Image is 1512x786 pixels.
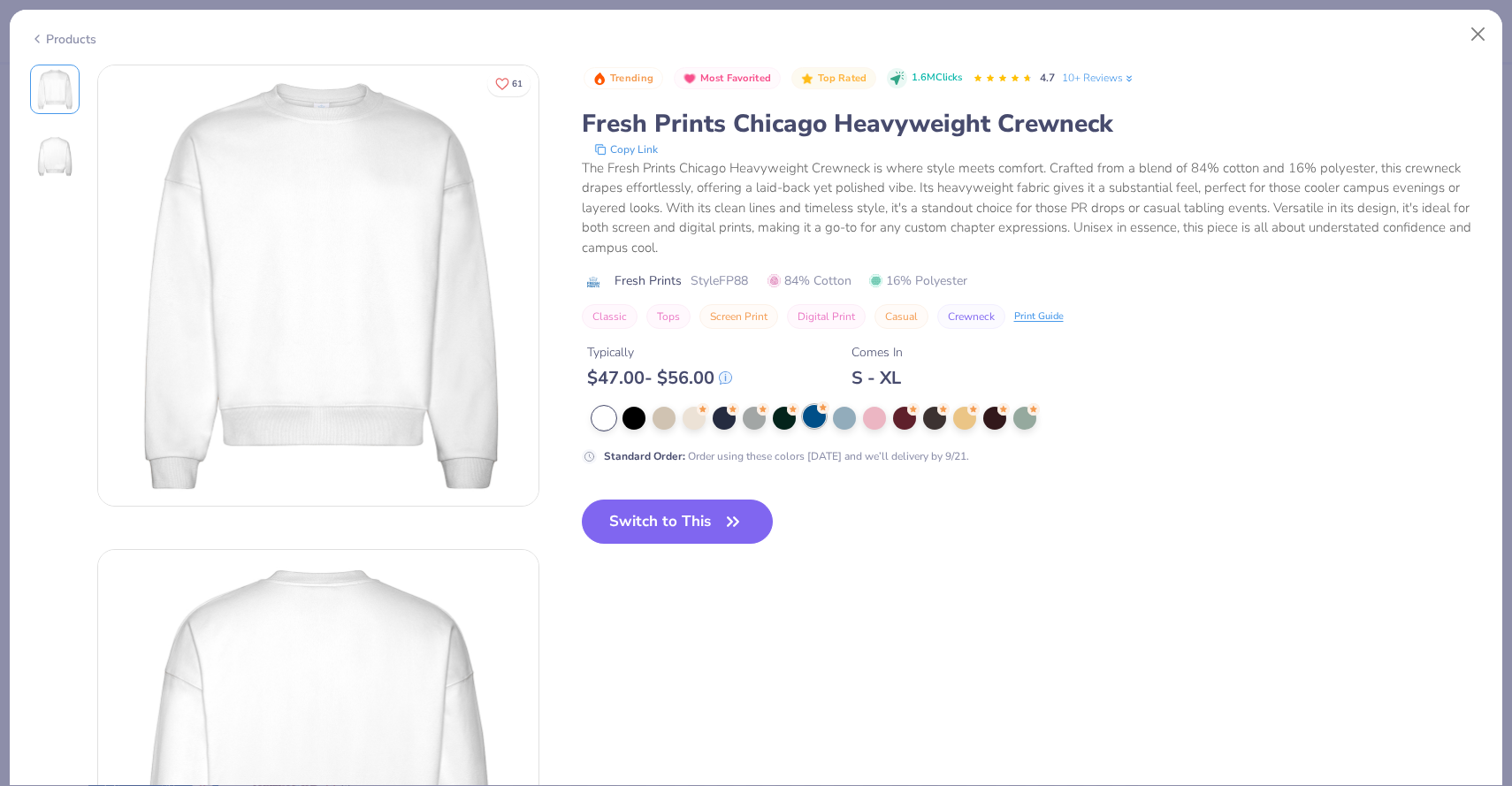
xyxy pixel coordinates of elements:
button: Close [1462,18,1495,51]
span: 16% Polyester [869,271,967,290]
span: Fresh Prints [615,271,682,290]
button: Switch to This [582,500,774,544]
img: Back [34,135,76,178]
span: 1.6M Clicks [912,71,962,86]
img: Top Rated sort [800,72,814,86]
div: Typically [587,343,732,362]
strong: Standard Order : [604,449,685,463]
div: S - XL [851,367,903,389]
div: Order using these colors [DATE] and we’ll delivery by 9/21. [604,448,969,464]
img: Front [34,68,76,111]
button: Crewneck [937,304,1005,329]
img: Trending sort [592,72,607,86]
img: brand logo [582,275,606,289]
span: Style FP88 [691,271,748,290]
span: 4.7 [1040,71,1055,85]
button: Badge Button [584,67,663,90]
div: Print Guide [1014,309,1064,324]
button: Digital Print [787,304,866,329]
span: Top Rated [818,73,867,83]
div: Comes In [851,343,903,362]
span: Trending [610,73,653,83]
div: 4.7 Stars [973,65,1033,93]
button: copy to clipboard [589,141,663,158]
span: 84% Cotton [767,271,851,290]
button: Tops [646,304,691,329]
button: Classic [582,304,638,329]
a: 10+ Reviews [1062,70,1135,86]
div: Fresh Prints Chicago Heavyweight Crewneck [582,107,1483,141]
button: Badge Button [674,67,781,90]
span: Most Favorited [700,73,771,83]
span: 61 [512,80,523,88]
button: Casual [874,304,928,329]
img: Front [98,65,538,506]
button: Like [487,71,531,96]
div: Products [30,30,96,49]
button: Badge Button [791,67,876,90]
button: Screen Print [699,304,778,329]
div: The Fresh Prints Chicago Heavyweight Crewneck is where style meets comfort. Crafted from a blend ... [582,158,1483,258]
img: Most Favorited sort [683,72,697,86]
div: $ 47.00 - $ 56.00 [587,367,732,389]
